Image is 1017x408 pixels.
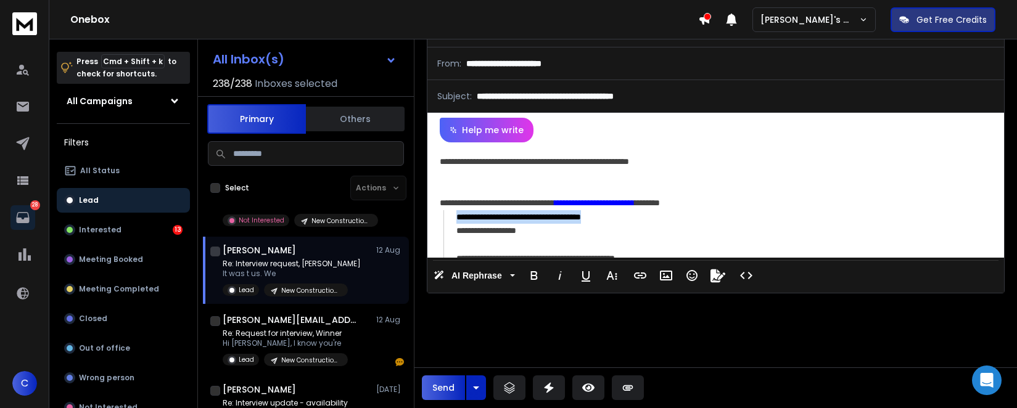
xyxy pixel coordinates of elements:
img: logo [12,12,37,35]
p: Closed [79,314,107,324]
p: 12 Aug [376,315,404,325]
button: All Status [57,158,190,183]
h1: [PERSON_NAME] [223,383,296,396]
h3: Inboxes selected [255,76,337,91]
button: Emoticons [680,263,704,288]
p: Re: Interview request, [PERSON_NAME] [223,259,361,269]
button: Primary [207,104,306,134]
p: [DATE] [376,385,404,394]
button: Others [306,105,405,133]
button: Meeting Booked [57,247,190,272]
div: Open Intercom Messenger [972,365,1002,395]
p: [PERSON_NAME]'s Workspace [760,14,859,26]
p: Press to check for shortcuts. [76,55,176,80]
button: Code View [735,263,758,288]
p: Meeting Booked [79,255,143,264]
button: All Inbox(s) [203,47,406,71]
button: Out of office [57,336,190,361]
button: C [12,371,37,396]
p: 28 [30,200,40,210]
h1: [PERSON_NAME] [223,244,296,256]
div: 13 [173,225,183,235]
p: Subject: [437,90,472,102]
p: New ConstructionX [281,286,340,295]
h3: Filters [57,134,190,151]
button: Wrong person [57,365,190,390]
span: Cmd + Shift + k [101,54,165,68]
p: Get Free Credits [916,14,987,26]
button: Help me write [440,118,533,142]
span: 238 / 238 [213,76,252,91]
p: 12 Aug [376,245,404,255]
h1: [PERSON_NAME][EMAIL_ADDRESS][DOMAIN_NAME] [223,314,358,326]
button: Send [422,375,465,400]
p: New ConstructionX [311,216,371,226]
h1: All Inbox(s) [213,53,284,65]
p: Lead [239,355,254,364]
button: Insert Image (⌘P) [654,263,678,288]
p: Meeting Completed [79,284,159,294]
p: Lead [79,195,99,205]
button: Get Free Credits [891,7,995,32]
p: Not Interested [239,216,284,225]
p: Out of office [79,343,130,353]
p: Re: Request for interview, Winner [223,328,348,338]
button: Underline (⌘U) [574,263,598,288]
button: Closed [57,306,190,331]
p: Interested [79,225,121,235]
a: 28 [10,205,35,230]
h1: All Campaigns [67,95,133,107]
p: It was t us. We [223,269,361,279]
p: Hi [PERSON_NAME], I know you're [223,338,348,348]
button: More Text [600,263,624,288]
p: Re: Interview update - availability [223,398,348,408]
p: New ConstructionX [281,356,340,365]
p: From: [437,57,461,70]
p: Lead [239,285,254,295]
span: AI Rephrase [449,271,504,281]
button: Signature [706,263,730,288]
button: Interested13 [57,218,190,242]
h1: Onebox [70,12,698,27]
button: Bold (⌘B) [522,263,546,288]
button: All Campaigns [57,89,190,113]
p: Wrong person [79,373,134,383]
button: Lead [57,188,190,213]
button: Meeting Completed [57,277,190,301]
label: Select [225,183,249,193]
button: AI Rephrase [431,263,517,288]
p: All Status [80,166,120,176]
